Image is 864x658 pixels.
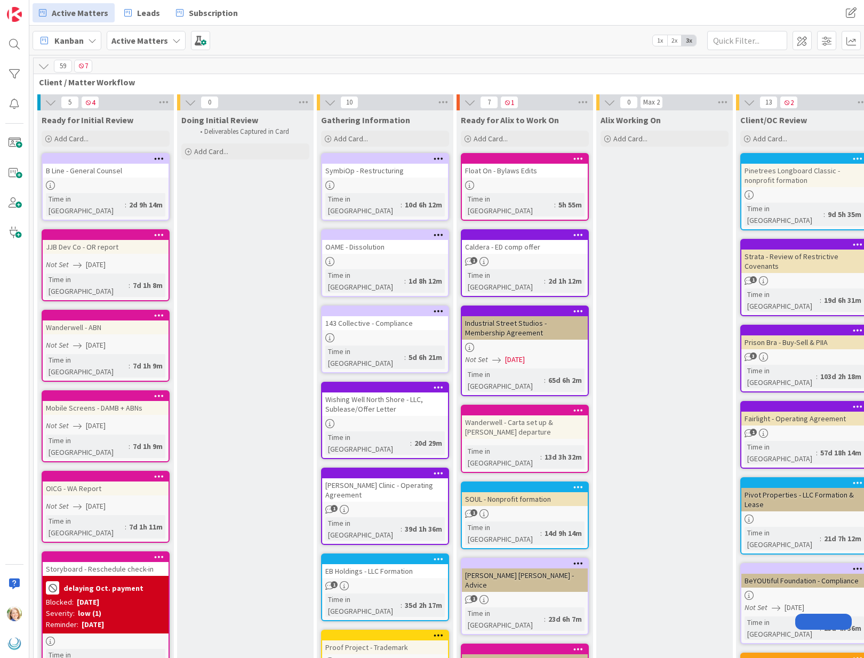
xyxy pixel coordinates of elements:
[86,501,106,512] span: [DATE]
[505,354,525,365] span: [DATE]
[500,96,518,109] span: 1
[465,521,540,545] div: Time in [GEOGRAPHIC_DATA]
[620,96,638,109] span: 0
[740,115,807,125] span: Client/OC Review
[540,527,542,539] span: :
[126,199,165,211] div: 2d 9h 14m
[322,316,448,330] div: 143 Collective - Compliance
[325,431,410,455] div: Time in [GEOGRAPHIC_DATA]
[46,619,78,630] div: Reminder:
[820,533,821,544] span: :
[43,482,169,495] div: OICG - WA Report
[325,269,404,293] div: Time in [GEOGRAPHIC_DATA]
[554,199,556,211] span: :
[46,193,125,216] div: Time in [GEOGRAPHIC_DATA]
[111,35,168,46] b: Active Matters
[322,230,448,254] div: OAME - Dissolution
[194,127,308,136] li: Deliverables Captured in Card
[667,35,682,46] span: 2x
[544,275,546,287] span: :
[613,134,647,143] span: Add Card...
[46,501,69,511] i: Not Set
[322,640,448,654] div: Proof Project - Trademark
[556,199,585,211] div: 5h 55m
[46,421,69,430] i: Not Set
[54,34,84,47] span: Kanban
[462,559,588,592] div: [PERSON_NAME] [PERSON_NAME] - Advice
[322,154,448,178] div: SymbiOp - Restructuring
[465,269,544,293] div: Time in [GEOGRAPHIC_DATA]
[46,354,129,378] div: Time in [GEOGRAPHIC_DATA]
[745,441,816,464] div: Time in [GEOGRAPHIC_DATA]
[189,6,238,19] span: Subscription
[465,355,488,364] i: Not Set
[322,564,448,578] div: EB Holdings - LLC Formation
[412,437,445,449] div: 20d 29m
[682,35,696,46] span: 3x
[74,60,92,73] span: 7
[470,595,477,602] span: 1
[818,447,864,459] div: 57d 18h 14m
[129,279,130,291] span: :
[129,360,130,372] span: :
[322,240,448,254] div: OAME - Dissolution
[46,597,74,608] div: Blocked:
[86,259,106,270] span: [DATE]
[43,562,169,576] div: Storyboard - Reschedule check-in
[46,260,69,269] i: Not Set
[181,115,258,125] span: Doing Initial Review
[461,115,559,125] span: Ready for Alix to Work On
[325,593,401,617] div: Time in [GEOGRAPHIC_DATA]
[43,391,169,415] div: Mobile Screens - DAMB + ABNs
[750,276,757,283] span: 1
[816,447,818,459] span: :
[401,523,402,535] span: :
[474,134,508,143] span: Add Card...
[470,257,477,264] span: 1
[77,597,99,608] div: [DATE]
[86,420,106,431] span: [DATE]
[54,60,72,73] span: 59
[707,31,787,50] input: Quick Filter...
[462,230,588,254] div: Caldera - ED comp offer
[43,401,169,415] div: Mobile Screens - DAMB + ABNs
[402,523,445,535] div: 39d 1h 36m
[462,164,588,178] div: Float On - Bylaws Edits
[601,115,661,125] span: Alix Working On
[462,154,588,178] div: Float On - Bylaws Edits
[63,584,143,592] b: delaying Oct. payment
[7,636,22,651] img: avatar
[404,351,406,363] span: :
[785,602,804,613] span: [DATE]
[325,346,404,369] div: Time in [GEOGRAPHIC_DATA]
[462,240,588,254] div: Caldera - ED comp offer
[401,599,402,611] span: :
[170,3,244,22] a: Subscription
[78,608,101,619] div: low (1)
[43,240,169,254] div: JJB Dev Co - OR report
[823,208,825,220] span: :
[331,505,338,512] span: 1
[43,230,169,254] div: JJB Dev Co - OR report
[821,533,864,544] div: 21d 7h 12m
[546,374,585,386] div: 65d 6h 2m
[406,351,445,363] div: 5d 6h 21m
[544,374,546,386] span: :
[43,154,169,178] div: B Line - General Counsel
[129,440,130,452] span: :
[334,134,368,143] span: Add Card...
[542,527,585,539] div: 14d 9h 14m
[462,568,588,592] div: [PERSON_NAME] [PERSON_NAME] - Advice
[745,603,767,612] i: Not Set
[465,368,544,392] div: Time in [GEOGRAPHIC_DATA]
[325,193,401,216] div: Time in [GEOGRAPHIC_DATA]
[540,451,542,463] span: :
[462,415,588,439] div: Wanderwell - Carta set up & [PERSON_NAME] departure
[43,552,169,576] div: Storyboard - Reschedule check-in
[61,96,79,109] span: 5
[43,320,169,334] div: Wanderwell - ABN
[759,96,778,109] span: 13
[46,274,129,297] div: Time in [GEOGRAPHIC_DATA]
[33,3,115,22] a: Active Matters
[470,509,477,516] span: 1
